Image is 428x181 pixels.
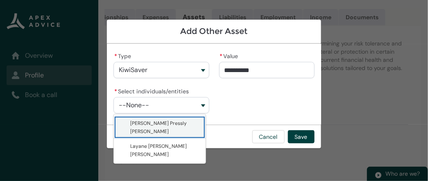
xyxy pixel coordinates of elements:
[114,88,117,95] abbr: required
[113,26,315,36] h1: Add Other Asset
[219,50,242,60] label: Value
[113,97,209,113] button: Select individuals/entities
[119,66,147,74] span: KiwiSaver
[119,102,149,109] span: --None--
[113,86,192,95] label: Select individuals/entities
[288,130,315,143] button: Save
[220,52,223,60] abbr: required
[130,120,187,135] span: Caleb Vaughan Pressly Peterson
[113,114,206,164] div: Select individuals/entities
[114,52,117,60] abbr: required
[252,130,285,143] button: Cancel
[113,50,134,60] label: Type
[113,62,209,78] button: Type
